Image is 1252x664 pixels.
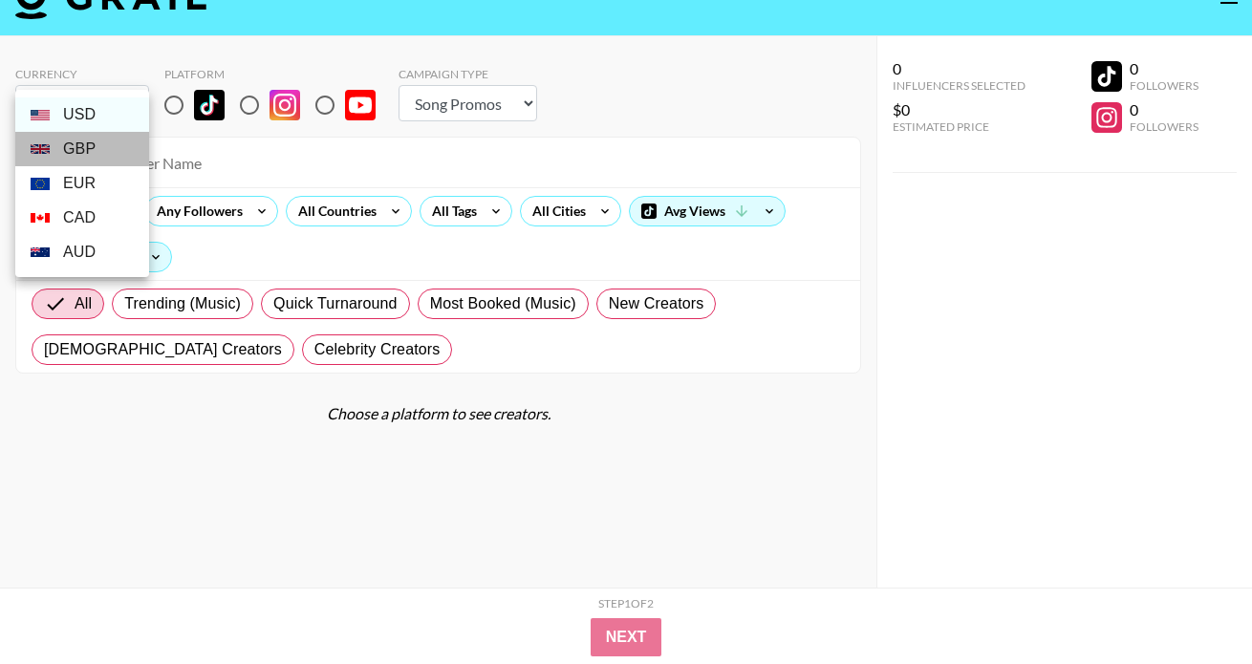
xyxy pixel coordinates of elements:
[15,235,149,269] li: AUD
[15,132,149,166] li: GBP
[15,166,149,201] li: EUR
[15,97,149,132] li: USD
[15,201,149,235] li: CAD
[1156,568,1229,641] iframe: Drift Widget Chat Controller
